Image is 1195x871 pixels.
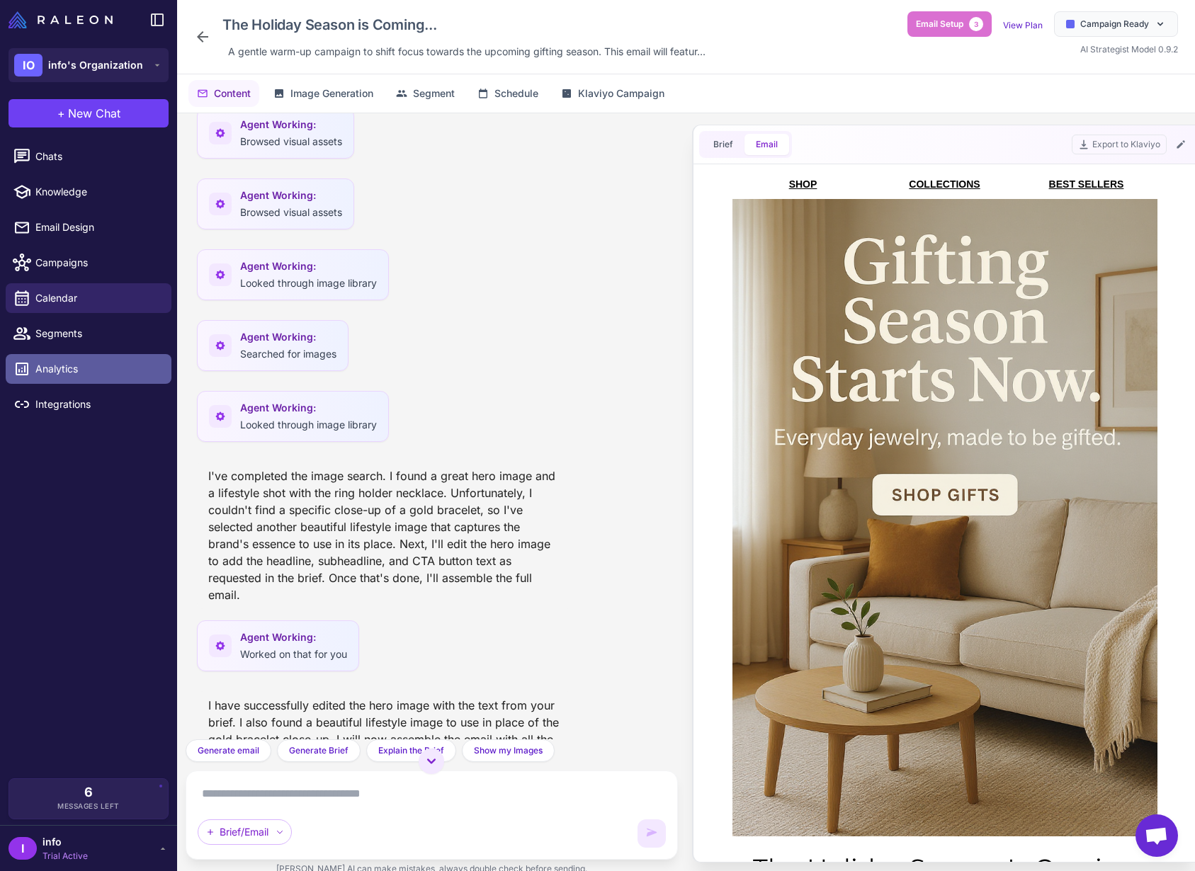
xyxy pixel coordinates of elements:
span: Content [214,86,251,101]
button: Content [188,80,259,107]
a: Analytics [6,354,171,384]
a: Open chat [1135,814,1178,857]
span: + [57,105,65,122]
div: Click to edit campaign name [217,11,711,38]
a: Chats [6,142,171,171]
button: Email Setup3 [907,11,992,37]
button: IOinfo's Organization [9,48,169,82]
span: info's Organization [48,57,143,73]
span: info [43,834,88,850]
button: Explain the Brief [366,739,456,762]
span: Segment [413,86,455,101]
span: Worked on that for you [240,648,347,660]
div: Click to edit description [222,41,711,62]
button: +New Chat [9,99,169,127]
button: Image Generation [265,80,382,107]
a: Email Design [6,212,171,242]
span: Schedule [494,86,538,101]
button: Generate Brief [277,739,361,762]
div: IO [14,54,43,76]
span: Looked through image library [240,277,377,289]
span: Agent Working: [240,400,377,416]
a: Knowledge [6,177,171,207]
span: 6 [84,786,93,799]
span: Calendar [35,290,160,306]
span: Klaviyo Campaign [578,86,664,101]
a: Calendar [6,283,171,313]
a: SHOP [73,8,101,20]
span: Generate email [198,744,259,757]
div: Brief/Email [198,819,292,845]
span: Campaigns [35,255,160,271]
span: Agent Working: [240,117,342,132]
button: Export to Klaviyo [1072,135,1167,154]
a: View Plan [1003,20,1043,30]
span: Generate Brief [289,744,349,757]
span: Messages Left [57,801,120,812]
button: Schedule [469,80,547,107]
span: Image Generation [290,86,373,101]
span: Looked through image library [240,419,377,431]
button: Edit Email [1172,136,1189,153]
span: Email Design [35,220,160,235]
span: Searched for images [240,348,336,360]
span: AI Strategist Model 0.9.2 [1080,44,1178,55]
div: I have successfully edited the hero image with the text from your brief. I also found a beautiful... [197,691,572,787]
button: Klaviyo Campaign [553,80,673,107]
div: I've completed the image search. I found a great hero image and a lifestyle shot with the ring ho... [197,462,572,609]
button: Show my Images [462,739,555,762]
span: New Chat [68,105,120,122]
span: Analytics [35,361,160,377]
span: Knowledge [35,184,160,200]
span: Integrations [35,397,160,412]
img: Raleon Logo [9,11,113,28]
button: Segment [387,80,463,107]
span: Email Setup [916,18,963,30]
span: Show my Images [474,744,543,757]
a: Integrations [6,389,171,419]
button: Generate email [186,739,271,762]
div: The Holiday Season Is Coming [16,681,441,716]
a: Segments [6,319,171,348]
a: Campaigns [6,248,171,278]
a: BEST SELLERS [333,8,408,20]
span: Browsed visual assets [240,206,342,218]
span: Agent Working: [240,630,347,645]
span: Segments [35,326,160,341]
span: Agent Working: [240,258,377,274]
span: Agent Working: [240,329,336,345]
a: COLLECTIONS [193,8,264,20]
span: 3 [969,17,983,31]
button: Brief [702,134,744,155]
span: Chats [35,149,160,164]
span: A gentle warm-up campaign to shift focus towards the upcoming gifting season. This email will fea... [228,44,706,59]
div: I [9,837,37,860]
button: Email [744,134,789,155]
img: Woman wearing BoundLondon jewellery with text overlay: Gifting Season Starts Now [16,29,441,666]
span: Trial Active [43,850,88,863]
span: Campaign Ready [1080,18,1149,30]
span: Agent Working: [240,188,342,203]
span: Explain the Brief [378,744,444,757]
span: Browsed visual assets [240,135,342,147]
